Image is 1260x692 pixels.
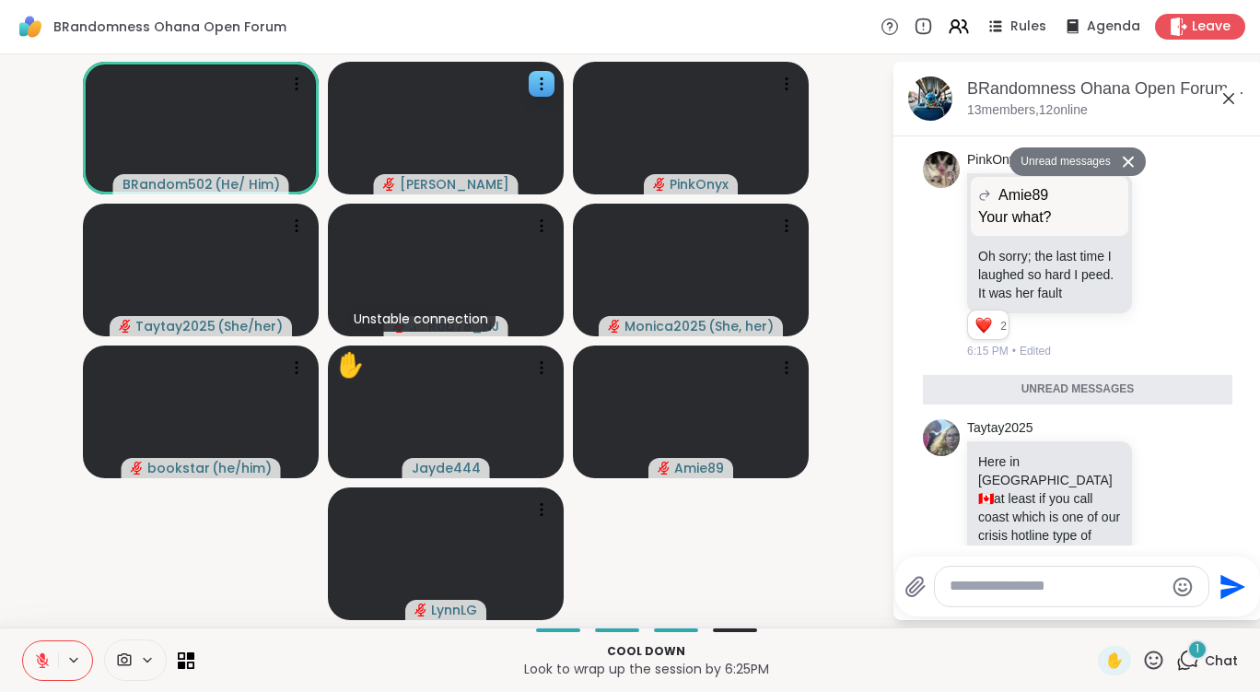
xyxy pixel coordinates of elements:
span: ( She/her ) [217,317,283,335]
span: BRandomness Ohana Open Forum [53,18,286,36]
p: Look to wrap up the session by 6:25PM [205,660,1087,678]
span: ( he/him ) [212,459,272,477]
span: audio-muted [414,604,427,616]
span: Amie89 [674,459,724,477]
span: Amie89 [998,184,1048,206]
span: LynnLG [431,601,477,619]
img: BRandomness Ohana Open Forum, Oct 08 [908,76,952,121]
div: BRandomness Ohana Open Forum, [DATE] [967,77,1247,100]
button: Unread messages [1009,147,1115,177]
span: 🇨🇦 [978,491,994,506]
p: Oh sorry; the last time I laughed so hard I peed. It was her fault [978,247,1121,302]
div: Unread messages [923,375,1232,405]
p: Cool down [205,643,1087,660]
span: 6:15 PM [967,343,1009,359]
div: Reaction list [968,311,1000,340]
a: Taytay2025 [967,419,1033,438]
span: audio-muted [119,320,132,333]
textarea: Type your message [950,577,1164,596]
span: Rules [1010,18,1046,36]
button: Send [1209,566,1251,607]
img: https://sharewell-space-live.sfo3.digitaloceanspaces.com/user-generated/3d39395a-5486-44ea-9184-d... [923,151,960,188]
span: bookstar [147,459,210,477]
span: PinkOnyx [670,175,729,194]
div: ✋ [335,347,365,383]
span: ( He/ Him ) [215,175,280,194]
span: 2 [1000,318,1009,334]
span: 1 [1196,641,1199,657]
span: Jayde444 [412,459,481,477]
span: BRandom502 [122,175,213,194]
span: ✋ [1105,650,1124,672]
span: Agenda [1087,18,1140,36]
p: 13 members, 12 online [967,101,1088,120]
span: audio-muted [658,462,671,475]
span: [PERSON_NAME] [400,175,509,194]
span: audio-muted [608,320,621,333]
span: Taytay2025 [135,317,216,335]
span: audio-muted [653,178,666,191]
p: Your what? [978,206,1121,229]
span: audio-muted [131,462,144,475]
span: audio-muted [383,178,396,191]
span: Edited [1020,343,1051,359]
span: Monica2025 [624,317,706,335]
img: ShareWell Logomark [15,11,46,42]
span: Chat [1205,651,1238,670]
span: • [1012,343,1016,359]
div: Unstable connection [346,306,496,332]
button: Emoji picker [1172,576,1194,598]
span: ( She, her ) [708,317,774,335]
span: Leave [1192,18,1231,36]
button: Reactions: love [974,318,993,333]
img: https://sharewell-space-live.sfo3.digitaloceanspaces.com/user-generated/fd3fe502-7aaa-4113-b76c-3... [923,419,960,456]
a: PinkOnyx [967,151,1022,170]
